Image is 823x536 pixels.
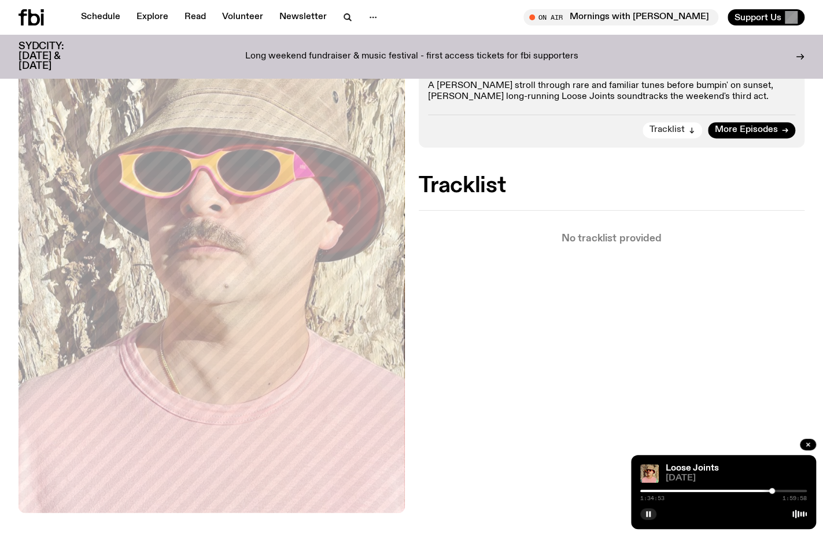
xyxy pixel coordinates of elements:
span: Tracklist [649,126,685,134]
button: Tracklist [643,122,702,138]
span: More Episodes [715,126,778,134]
a: Explore [130,9,175,25]
a: Newsletter [272,9,334,25]
span: Support Us [735,12,781,23]
span: [DATE] [666,474,807,483]
a: Loose Joints [666,464,719,473]
button: On AirMornings with [PERSON_NAME] [523,9,718,25]
a: More Episodes [708,122,795,138]
h3: SYDCITY: [DATE] & [DATE] [19,42,93,71]
a: Schedule [74,9,127,25]
span: 1:34:53 [640,495,665,501]
p: Long weekend fundraiser & music festival - first access tickets for fbi supporters [245,52,578,62]
a: Read [178,9,213,25]
p: No tracklist provided [419,234,805,244]
a: Volunteer [215,9,270,25]
h2: Tracklist [419,175,805,196]
button: Support Us [728,9,804,25]
p: A [PERSON_NAME] stroll through rare and familiar tunes before bumpin' on sunset, [PERSON_NAME] lo... [428,80,796,102]
img: Tyson stands in front of a paperbark tree wearing orange sunglasses, a suede bucket hat and a pin... [640,464,659,483]
span: 1:59:58 [783,495,807,501]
